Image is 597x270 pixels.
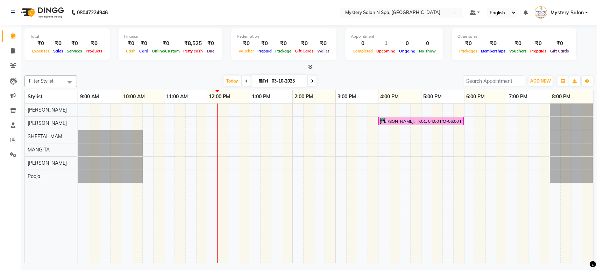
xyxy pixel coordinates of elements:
[548,49,571,54] span: Gift Cards
[548,40,571,48] div: ₹0
[550,9,584,16] span: Mystery Salon
[65,49,84,54] span: Services
[29,78,54,84] span: Filter Stylist
[223,76,241,86] span: Today
[257,78,270,84] span: Fri
[182,49,205,54] span: Petty cash
[250,92,272,102] a: 1:00 PM
[137,49,150,54] span: Card
[507,92,529,102] a: 7:00 PM
[315,49,331,54] span: Wallet
[65,40,84,48] div: ₹0
[28,133,62,140] span: SHEETAL MAM
[479,40,507,48] div: ₹0
[207,92,232,102] a: 12:00 PM
[397,40,417,48] div: 0
[30,49,51,54] span: Expenses
[421,92,443,102] a: 5:00 PM
[256,49,273,54] span: Prepaid
[28,173,40,179] span: Pooja
[51,49,65,54] span: Sales
[397,49,417,54] span: Ongoing
[457,40,479,48] div: ₹0
[30,34,104,40] div: Total
[530,78,551,84] span: ADD NEW
[550,92,572,102] a: 8:00 PM
[507,40,528,48] div: ₹0
[121,92,147,102] a: 10:00 AM
[293,40,315,48] div: ₹0
[351,49,375,54] span: Completed
[507,49,528,54] span: Vouchers
[28,120,67,126] span: [PERSON_NAME]
[417,40,438,48] div: 0
[293,49,315,54] span: Gift Cards
[124,34,217,40] div: Finance
[375,40,397,48] div: 1
[351,34,438,40] div: Appointment
[164,92,190,102] a: 11:00 AM
[273,40,293,48] div: ₹0
[51,40,65,48] div: ₹0
[28,147,50,153] span: MANGITA
[78,92,101,102] a: 9:00 AM
[237,34,331,40] div: Redemption
[28,93,42,100] span: Stylist
[28,160,67,166] span: [PERSON_NAME]
[150,49,182,54] span: Online/Custom
[124,40,137,48] div: ₹0
[528,76,553,86] button: ADD NEW
[273,49,293,54] span: Package
[528,40,548,48] div: ₹0
[457,34,571,40] div: Other sales
[379,118,463,125] div: [PERSON_NAME], TK01, 04:00 PM-06:00 PM, For Boys- (Rica Wax)-Full Body
[528,49,548,54] span: Prepaids
[205,40,217,48] div: ₹0
[256,40,273,48] div: ₹0
[137,40,150,48] div: ₹0
[28,107,67,113] span: [PERSON_NAME]
[378,92,400,102] a: 4:00 PM
[182,40,205,48] div: ₹8,525
[237,49,256,54] span: Voucher
[30,40,51,48] div: ₹0
[535,6,547,19] img: Mystery Salon
[270,76,305,86] input: 2025-10-03
[18,3,66,22] img: logo
[479,49,507,54] span: Memberships
[375,49,397,54] span: Upcoming
[150,40,182,48] div: ₹0
[237,40,256,48] div: ₹0
[293,92,315,102] a: 2:00 PM
[84,40,104,48] div: ₹0
[417,49,438,54] span: No show
[336,92,358,102] a: 3:00 PM
[77,3,108,22] b: 08047224946
[124,49,137,54] span: Cash
[84,49,104,54] span: Products
[315,40,331,48] div: ₹0
[464,92,486,102] a: 6:00 PM
[463,76,524,86] input: Search Appointment
[351,40,375,48] div: 0
[457,49,479,54] span: Packages
[205,49,216,54] span: Due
